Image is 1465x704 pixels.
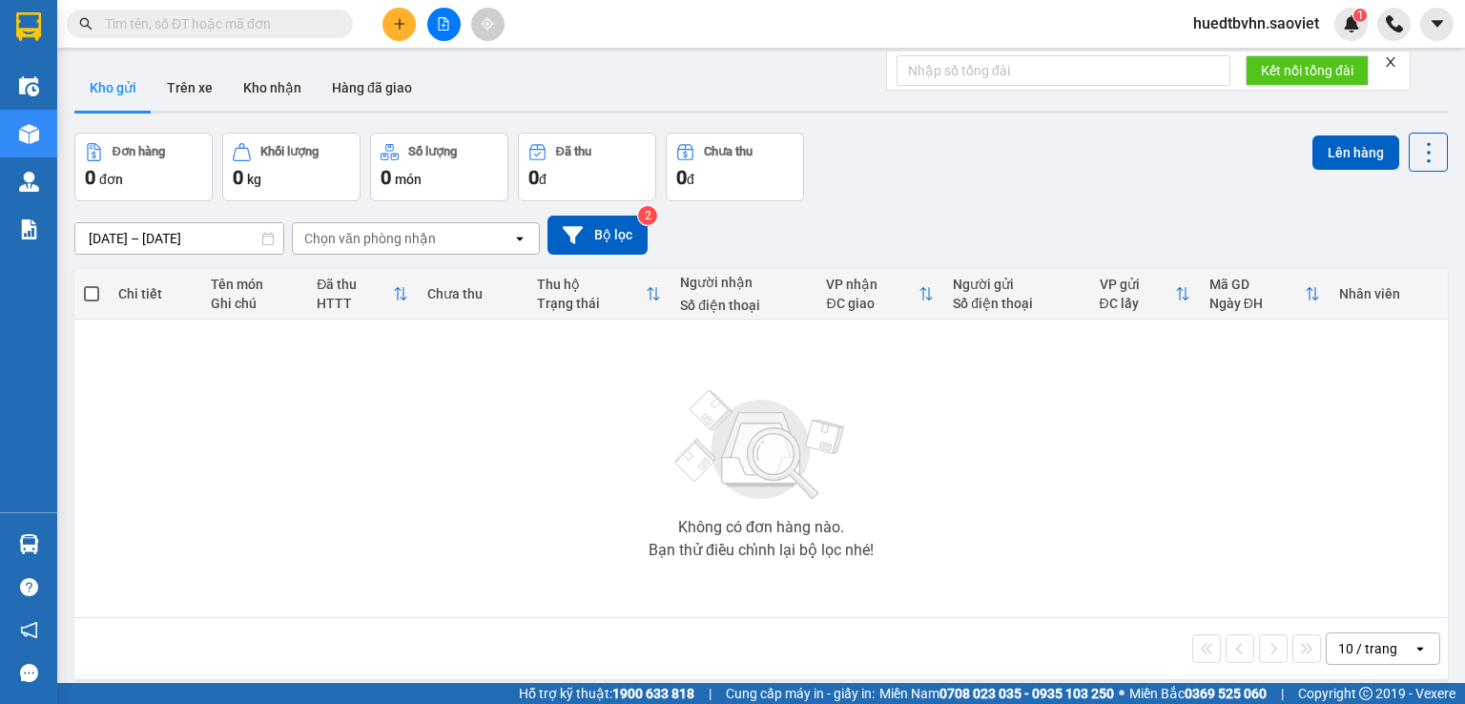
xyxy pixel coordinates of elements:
button: caret-down [1420,8,1454,41]
div: Đã thu [317,277,392,292]
div: ĐC lấy [1100,296,1175,311]
span: copyright [1359,687,1372,700]
div: Không có đơn hàng nào. [678,520,844,535]
button: Trên xe [152,65,228,111]
div: Chọn văn phòng nhận [304,229,436,248]
span: | [709,683,712,704]
button: Đã thu0đ [518,133,656,201]
div: Đã thu [556,145,591,158]
span: 1 [1356,9,1363,22]
div: Bạn thử điều chỉnh lại bộ lọc nhé! [649,543,874,558]
div: VP gửi [1100,277,1175,292]
button: Chưa thu0đ [666,133,804,201]
span: aim [481,17,494,31]
span: Kết nối tổng đài [1261,60,1353,81]
div: Thu hộ [537,277,647,292]
span: | [1281,683,1284,704]
span: đ [539,172,547,187]
span: message [20,664,38,682]
button: Số lượng0món [370,133,508,201]
span: 0 [528,166,539,189]
span: caret-down [1429,15,1446,32]
span: 0 [381,166,391,189]
span: kg [247,172,261,187]
div: Số lượng [408,145,457,158]
div: Số điện thoại [953,296,1080,311]
span: món [395,172,422,187]
div: Trạng thái [537,296,647,311]
span: ⚪️ [1119,690,1125,697]
strong: 1900 633 818 [612,686,694,701]
div: Nhân viên [1339,286,1438,301]
div: Khối lượng [260,145,319,158]
div: Mã GD [1209,277,1305,292]
th: Toggle SortBy [816,269,943,320]
span: 0 [85,166,95,189]
span: close [1384,55,1397,69]
button: plus [382,8,416,41]
div: Số điện thoại [680,298,807,313]
button: Kết nối tổng đài [1246,55,1369,86]
svg: open [1413,641,1428,656]
img: warehouse-icon [19,172,39,192]
div: Chưa thu [427,286,518,301]
div: ĐC giao [826,296,918,311]
input: Nhập số tổng đài [897,55,1230,86]
img: icon-new-feature [1343,15,1360,32]
div: HTTT [317,296,392,311]
span: search [79,17,93,31]
button: Lên hàng [1312,135,1399,170]
sup: 1 [1353,9,1367,22]
th: Toggle SortBy [1090,269,1200,320]
div: Người nhận [680,275,807,290]
th: Toggle SortBy [1200,269,1330,320]
div: VP nhận [826,277,918,292]
img: warehouse-icon [19,124,39,144]
strong: 0369 525 060 [1185,686,1267,701]
div: 10 / trang [1338,639,1397,658]
button: Kho nhận [228,65,317,111]
span: Miền Nam [879,683,1114,704]
input: Tìm tên, số ĐT hoặc mã đơn [105,13,330,34]
strong: 0708 023 035 - 0935 103 250 [939,686,1114,701]
div: Ghi chú [211,296,298,311]
input: Select a date range. [75,223,283,254]
span: đơn [99,172,123,187]
img: solution-icon [19,219,39,239]
svg: open [512,231,527,246]
span: Hỗ trợ kỹ thuật: [519,683,694,704]
div: Ngày ĐH [1209,296,1305,311]
span: 0 [676,166,687,189]
button: Kho gửi [74,65,152,111]
th: Toggle SortBy [307,269,417,320]
div: Chưa thu [704,145,753,158]
button: Hàng đã giao [317,65,427,111]
sup: 2 [638,206,657,225]
img: phone-icon [1386,15,1403,32]
div: Chi tiết [118,286,192,301]
span: Miền Bắc [1129,683,1267,704]
img: warehouse-icon [19,76,39,96]
span: file-add [437,17,450,31]
button: Khối lượng0kg [222,133,361,201]
div: Tên món [211,277,298,292]
span: notification [20,621,38,639]
button: Bộ lọc [547,216,648,255]
div: Người gửi [953,277,1080,292]
span: plus [393,17,406,31]
th: Toggle SortBy [527,269,671,320]
img: warehouse-icon [19,534,39,554]
div: Đơn hàng [113,145,165,158]
span: Cung cấp máy in - giấy in: [726,683,875,704]
span: question-circle [20,578,38,596]
img: logo-vxr [16,12,41,41]
img: svg+xml;base64,PHN2ZyBjbGFzcz0ibGlzdC1wbHVnX19zdmciIHhtbG5zPSJodHRwOi8vd3d3LnczLm9yZy8yMDAwL3N2Zy... [666,379,856,512]
span: huedtbvhn.saoviet [1178,11,1334,35]
button: aim [471,8,505,41]
button: Đơn hàng0đơn [74,133,213,201]
button: file-add [427,8,461,41]
span: đ [687,172,694,187]
span: 0 [233,166,243,189]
